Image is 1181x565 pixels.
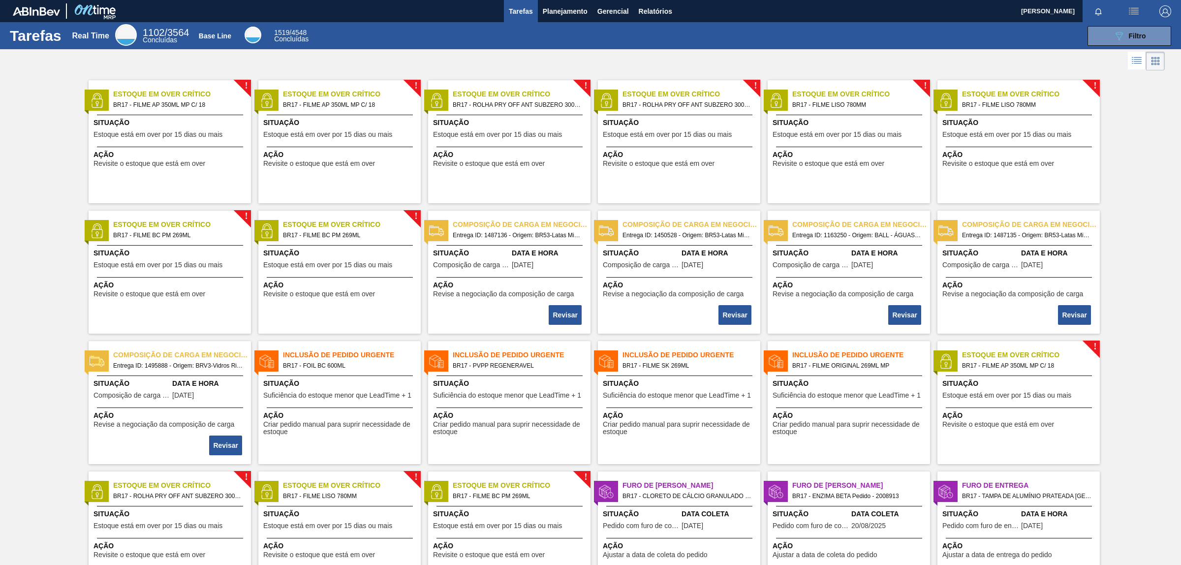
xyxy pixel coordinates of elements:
[1059,304,1092,326] div: Completar tarefa: 29841100
[172,392,194,399] span: 01/07/2024,
[938,223,953,238] img: status
[245,82,248,90] span: !
[942,248,1019,258] span: Situação
[1021,261,1043,269] span: 03/06/2024,
[509,5,533,17] span: Tarefas
[93,551,205,559] span: Revisite o estoque que está em over
[962,89,1100,99] span: Estoque em Over Crítico
[259,223,274,238] img: status
[283,480,421,491] span: Estoque em Over Crítico
[962,220,1100,230] span: Composição de carga em negociação
[93,160,205,167] span: Revisite o estoque que está em over
[1128,52,1146,70] div: Visão em Lista
[172,378,249,389] span: Data e Hora
[414,473,417,481] span: !
[93,509,249,519] span: Situação
[769,484,783,499] img: status
[792,360,922,371] span: BR17 - FILME ORIGINAL 269ML MP
[93,378,170,389] span: Situação
[769,354,783,369] img: status
[263,160,375,167] span: Revisite o estoque que está em over
[603,522,679,530] span: Pedido com furo de coleta
[682,522,703,530] span: 18/08/2025
[622,480,760,491] span: Furo de Coleta
[962,360,1092,371] span: BR17 - FILME AP 350ML MP C/ 18
[263,378,418,389] span: Situação
[429,223,444,238] img: status
[512,261,533,269] span: 03/06/2024,
[851,509,928,519] span: Data Coleta
[263,280,418,290] span: Ação
[938,354,953,369] img: status
[453,220,590,230] span: Composição de carga em negociação
[924,82,927,90] span: !
[599,93,614,108] img: status
[414,82,417,90] span: !
[245,213,248,220] span: !
[792,491,922,502] span: BR17 - ENZIMA BETA Pedido - 2008913
[433,392,581,399] span: Suficiência do estoque menor que LeadTime + 1
[584,473,587,481] span: !
[599,223,614,238] img: status
[603,509,679,519] span: Situação
[433,160,545,167] span: Revisite o estoque que está em over
[603,280,758,290] span: Ação
[888,305,921,325] button: Revisar
[599,484,614,499] img: status
[10,30,62,41] h1: Tarefas
[93,410,249,421] span: Ação
[1129,32,1146,40] span: Filtro
[143,27,189,38] span: / 3564
[433,248,509,258] span: Situação
[603,261,679,269] span: Composição de carga em negociação
[942,392,1071,399] span: Estoque está em over por 15 dias ou mais
[259,354,274,369] img: status
[263,551,375,559] span: Revisite o estoque que está em over
[453,89,590,99] span: Estoque em Over Crítico
[543,5,588,17] span: Planejamento
[773,410,928,421] span: Ação
[773,118,928,128] span: Situação
[792,99,922,110] span: BR17 - FILME LISO 780MM
[851,522,886,530] span: 20/08/2025
[143,27,165,38] span: 1102
[429,354,444,369] img: status
[773,378,928,389] span: Situação
[1093,82,1096,90] span: !
[143,36,177,44] span: Concluídas
[792,89,930,99] span: Estoque em Over Crítico
[942,261,1019,269] span: Composição de carga em negociação
[942,150,1097,160] span: Ação
[622,220,760,230] span: Composição de carga em negociação
[283,360,413,371] span: BR17 - FOIL BC 600ML
[263,290,375,298] span: Revisite o estoque que está em over
[773,248,849,258] span: Situação
[113,99,243,110] span: BR17 - FILME AP 350ML MP C/ 18
[773,541,928,551] span: Ação
[259,93,274,108] img: status
[199,32,231,40] div: Base Line
[453,480,590,491] span: Estoque em Over Crítico
[414,213,417,220] span: !
[453,99,583,110] span: BR17 - ROLHA PRY OFF ANT SUBZERO 300ML
[773,509,849,519] span: Situação
[549,305,582,325] button: Revisar
[113,350,251,360] span: Composição de carga em negociação
[93,131,222,138] span: Estoque está em over por 15 dias ou mais
[603,160,715,167] span: Revisite o estoque que está em over
[93,248,249,258] span: Situação
[433,551,545,559] span: Revisite o estoque que está em over
[263,522,392,530] span: Estoque está em over por 15 dias ou mais
[245,473,248,481] span: !
[1159,5,1171,17] img: Logout
[283,220,421,230] span: Estoque em Over Crítico
[1021,509,1097,519] span: Data e Hora
[263,541,418,551] span: Ação
[1093,343,1096,350] span: !
[792,230,922,241] span: Entrega ID: 1163250 - Origem: BALL - ÁGUAS CLARAS (SC) - Destino: BR17
[90,354,104,369] img: status
[718,305,751,325] button: Revisar
[792,480,930,491] span: Furo de Coleta
[1021,248,1097,258] span: Data e Hora
[603,150,758,160] span: Ação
